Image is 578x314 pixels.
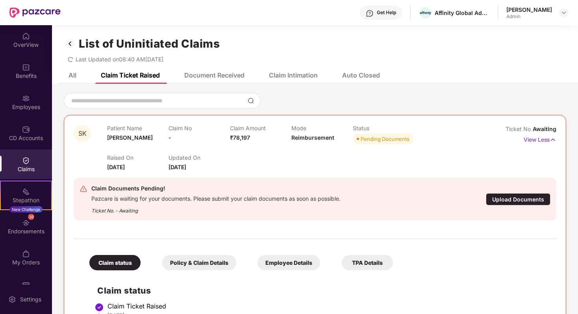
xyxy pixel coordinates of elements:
span: [DATE] [169,164,186,170]
div: [PERSON_NAME] [506,6,552,13]
p: Status [353,125,414,131]
img: svg+xml;base64,PHN2ZyB4bWxucz0iaHR0cDovL3d3dy53My5vcmcvMjAwMC9zdmciIHdpZHRoPSIxNyIgaGVpZ2h0PSIxNy... [550,135,556,144]
span: [PERSON_NAME] [107,134,153,141]
img: svg+xml;base64,PHN2ZyBpZD0iQmVuZWZpdHMiIHhtbG5zPSJodHRwOi8vd3d3LnczLm9yZy8yMDAwL3N2ZyIgd2lkdGg9Ij... [22,63,30,71]
div: Stepathon [1,196,51,204]
div: Get Help [377,9,396,16]
div: Upload Documents [486,193,550,205]
p: Claim Amount [230,125,291,131]
div: Admin [506,13,552,20]
img: svg+xml;base64,PHN2ZyBpZD0iU2VhcmNoLTMyeDMyIiB4bWxucz0iaHR0cDovL3d3dy53My5vcmcvMjAwMC9zdmciIHdpZH... [248,98,254,104]
span: Awaiting [533,126,556,132]
img: svg+xml;base64,PHN2ZyB3aWR0aD0iMzIiIGhlaWdodD0iMzIiIHZpZXdCb3g9IjAgMCAzMiAzMiIgZmlsbD0ibm9uZSIgeG... [64,37,76,50]
img: svg+xml;base64,PHN2ZyBpZD0iU3RlcC1Eb25lLTMyeDMyIiB4bWxucz0iaHR0cDovL3d3dy53My5vcmcvMjAwMC9zdmciIH... [94,303,104,312]
div: Pending Documents [361,135,409,143]
div: Claim Ticket Raised [101,71,160,79]
img: svg+xml;base64,PHN2ZyBpZD0iU2V0dGluZy0yMHgyMCIgeG1sbnM9Imh0dHA6Ly93d3cudzMub3JnLzIwMDAvc3ZnIiB3aW... [8,296,16,303]
img: svg+xml;base64,PHN2ZyBpZD0iRW5kb3JzZW1lbnRzIiB4bWxucz0iaHR0cDovL3d3dy53My5vcmcvMjAwMC9zdmciIHdpZH... [22,219,30,227]
div: Auto Closed [342,71,380,79]
div: Settings [18,296,44,303]
div: All [69,71,76,79]
p: Patient Name [107,125,169,131]
img: svg+xml;base64,PHN2ZyBpZD0iTXlfT3JkZXJzIiBkYXRhLW5hbWU9Ik15IE9yZGVycyIgeG1sbnM9Imh0dHA6Ly93d3cudz... [22,250,30,258]
h2: Claim status [97,284,548,297]
img: svg+xml;base64,PHN2ZyBpZD0iRHJvcGRvd24tMzJ4MzIiIHhtbG5zPSJodHRwOi8vd3d3LnczLm9yZy8yMDAwL3N2ZyIgd2... [561,9,567,16]
span: redo [68,56,73,63]
div: Claim Intimation [269,71,318,79]
div: Claim status [89,255,141,270]
div: Document Received [184,71,245,79]
div: Claim Documents Pending! [91,184,341,193]
div: Policy & Claim Details [162,255,236,270]
p: Raised On [107,154,169,161]
div: TPA Details [342,255,393,270]
span: SK [78,130,87,137]
img: affinity.png [420,11,431,15]
p: Mode [291,125,353,131]
img: svg+xml;base64,PHN2ZyBpZD0iSG9tZSIgeG1sbnM9Imh0dHA6Ly93d3cudzMub3JnLzIwMDAvc3ZnIiB3aWR0aD0iMjAiIG... [22,32,30,40]
div: Affinity Global Advertising Private Limited [435,9,490,17]
img: svg+xml;base64,PHN2ZyBpZD0iUGF6Y2FyZCIgeG1sbnM9Imh0dHA6Ly93d3cudzMub3JnLzIwMDAvc3ZnIiB3aWR0aD0iMj... [22,281,30,289]
span: Last Updated on 08:40 AM[DATE] [76,56,163,63]
span: Reimbursement [291,134,334,141]
img: svg+xml;base64,PHN2ZyB4bWxucz0iaHR0cDovL3d3dy53My5vcmcvMjAwMC9zdmciIHdpZHRoPSIyMSIgaGVpZ2h0PSIyMC... [22,188,30,196]
span: - [169,134,171,141]
img: svg+xml;base64,PHN2ZyBpZD0iSGVscC0zMngzMiIgeG1sbnM9Imh0dHA6Ly93d3cudzMub3JnLzIwMDAvc3ZnIiB3aWR0aD... [366,9,374,17]
img: svg+xml;base64,PHN2ZyBpZD0iQ2xhaW0iIHhtbG5zPSJodHRwOi8vd3d3LnczLm9yZy8yMDAwL3N2ZyIgd2lkdGg9IjIwIi... [22,157,30,164]
span: [DATE] [107,164,125,170]
div: 39 [28,214,34,220]
img: New Pazcare Logo [9,7,61,18]
div: Claim Ticket Raised [107,302,548,310]
img: svg+xml;base64,PHN2ZyB4bWxucz0iaHR0cDovL3d3dy53My5vcmcvMjAwMC9zdmciIHdpZHRoPSIyNCIgaGVpZ2h0PSIyNC... [80,185,87,193]
div: Ticket No. - Awaiting [91,202,341,214]
div: Employee Details [258,255,320,270]
p: View Less [524,133,556,144]
div: Pazcare is waiting for your documents. Please submit your claim documents as soon as possible. [91,193,341,202]
img: svg+xml;base64,PHN2ZyBpZD0iQ0RfQWNjb3VudHMiIGRhdGEtbmFtZT0iQ0QgQWNjb3VudHMiIHhtbG5zPSJodHRwOi8vd3... [22,126,30,133]
div: New Challenge [9,206,43,212]
h1: List of Uninitiated Claims [79,37,220,50]
span: ₹78,197 [230,134,250,141]
p: Claim No [169,125,230,131]
img: svg+xml;base64,PHN2ZyBpZD0iRW1wbG95ZWVzIiB4bWxucz0iaHR0cDovL3d3dy53My5vcmcvMjAwMC9zdmciIHdpZHRoPS... [22,94,30,102]
p: Updated On [169,154,230,161]
span: Ticket No [506,126,533,132]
